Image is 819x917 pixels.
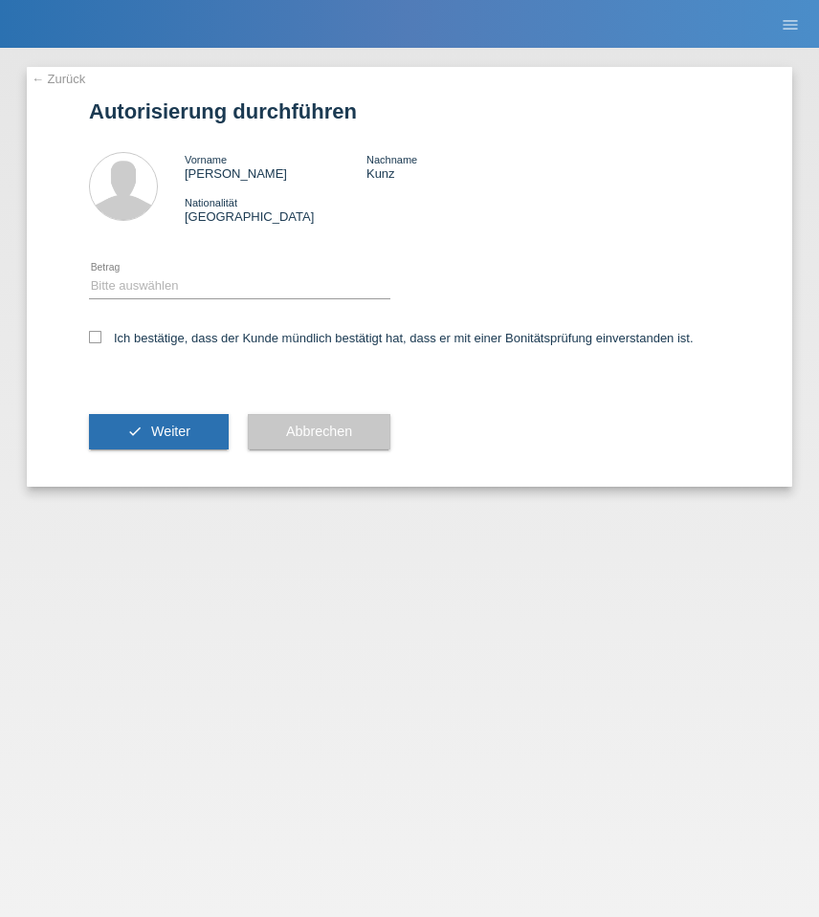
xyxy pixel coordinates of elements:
[781,15,800,34] i: menu
[771,18,809,30] a: menu
[185,197,237,208] span: Nationalität
[286,424,352,439] span: Abbrechen
[127,424,143,439] i: check
[89,414,229,450] button: check Weiter
[366,152,548,181] div: Kunz
[248,414,390,450] button: Abbrechen
[32,72,85,86] a: ← Zurück
[366,154,417,165] span: Nachname
[151,424,190,439] span: Weiter
[185,195,366,224] div: [GEOGRAPHIC_DATA]
[185,154,227,165] span: Vorname
[89,99,730,123] h1: Autorisierung durchführen
[89,331,694,345] label: Ich bestätige, dass der Kunde mündlich bestätigt hat, dass er mit einer Bonitätsprüfung einversta...
[185,152,366,181] div: [PERSON_NAME]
